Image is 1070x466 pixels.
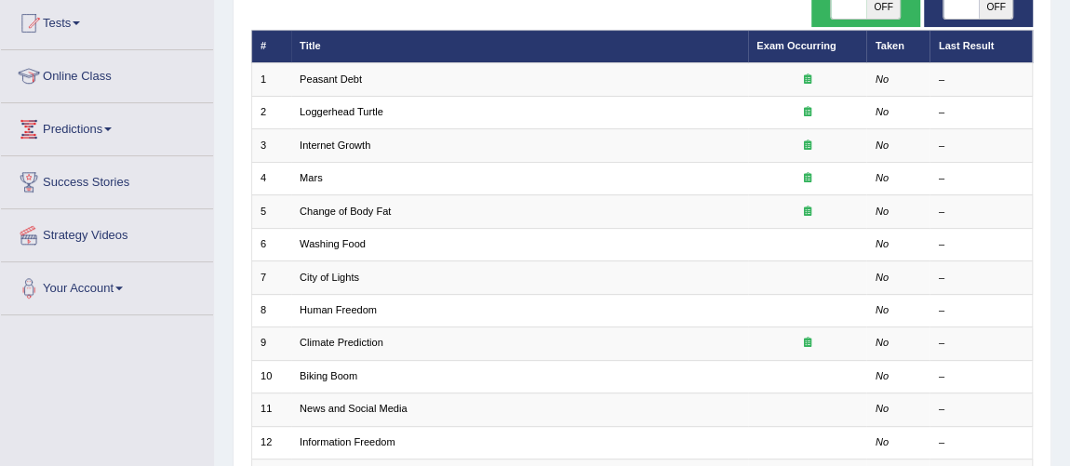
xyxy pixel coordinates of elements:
em: No [876,140,889,151]
td: 12 [251,426,291,459]
a: City of Lights [300,272,359,283]
a: News and Social Media [300,403,407,414]
div: – [939,237,1023,252]
a: Success Stories [1,156,213,203]
div: – [939,73,1023,87]
a: Washing Food [300,238,366,249]
th: Taken [866,30,930,62]
a: Climate Prediction [300,337,383,348]
a: Predictions [1,103,213,150]
em: No [876,172,889,183]
div: – [939,435,1023,450]
em: No [876,73,889,85]
div: Exam occurring question [756,205,858,220]
td: 5 [251,195,291,228]
div: – [939,171,1023,186]
a: Biking Boom [300,370,357,381]
th: Title [291,30,748,62]
a: Change of Body Fat [300,206,391,217]
a: Exam Occurring [756,40,836,51]
td: 9 [251,327,291,360]
em: No [876,238,889,249]
a: Online Class [1,50,213,97]
div: – [939,105,1023,120]
td: 8 [251,294,291,326]
div: – [939,303,1023,318]
td: 7 [251,261,291,294]
div: – [939,139,1023,153]
a: Loggerhead Turtle [300,106,383,117]
em: No [876,206,889,217]
em: No [876,436,889,447]
td: 11 [251,393,291,426]
a: Information Freedom [300,436,395,447]
em: No [876,272,889,283]
em: No [876,304,889,315]
div: – [939,271,1023,286]
a: Mars [300,172,323,183]
td: 3 [251,129,291,162]
div: Exam occurring question [756,336,858,351]
div: Exam occurring question [756,73,858,87]
td: 1 [251,63,291,96]
div: – [939,336,1023,351]
div: – [939,205,1023,220]
a: Strategy Videos [1,209,213,256]
div: Exam occurring question [756,139,858,153]
td: 2 [251,96,291,128]
div: – [939,369,1023,384]
div: – [939,402,1023,417]
em: No [876,370,889,381]
th: Last Result [930,30,1033,62]
div: Exam occurring question [756,171,858,186]
a: Peasant Debt [300,73,362,85]
em: No [876,337,889,348]
a: Human Freedom [300,304,377,315]
em: No [876,106,889,117]
td: 6 [251,228,291,260]
a: Your Account [1,262,213,309]
a: Internet Growth [300,140,370,151]
th: # [251,30,291,62]
div: Exam occurring question [756,105,858,120]
td: 4 [251,162,291,194]
em: No [876,403,889,414]
td: 10 [251,360,291,393]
